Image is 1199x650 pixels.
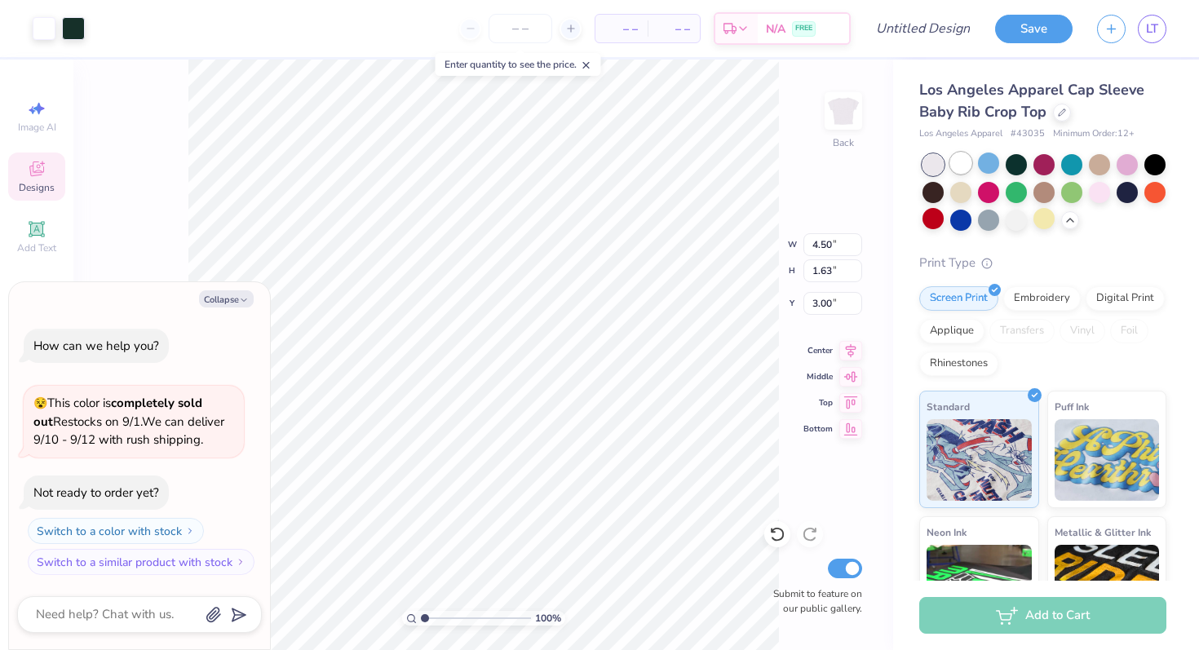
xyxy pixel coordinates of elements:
[535,611,561,626] span: 100 %
[919,127,1002,141] span: Los Angeles Apparel
[803,371,833,382] span: Middle
[989,319,1055,343] div: Transfers
[833,135,854,150] div: Back
[1146,20,1158,38] span: LT
[18,121,56,134] span: Image AI
[803,423,833,435] span: Bottom
[489,14,552,43] input: – –
[33,395,224,448] span: This color is Restocks on 9/1. We can deliver 9/10 - 9/12 with rush shipping.
[795,23,812,34] span: FREE
[605,20,638,38] span: – –
[19,181,55,194] span: Designs
[919,352,998,376] div: Rhinestones
[919,319,984,343] div: Applique
[927,419,1032,501] img: Standard
[199,290,254,307] button: Collapse
[28,549,254,575] button: Switch to a similar product with stock
[1110,319,1148,343] div: Foil
[766,20,785,38] span: N/A
[33,484,159,501] div: Not ready to order yet?
[1055,398,1089,415] span: Puff Ink
[1060,319,1105,343] div: Vinyl
[1086,286,1165,311] div: Digital Print
[1003,286,1081,311] div: Embroidery
[1055,545,1160,626] img: Metallic & Glitter Ink
[436,53,601,76] div: Enter quantity to see the price.
[236,557,246,567] img: Switch to a similar product with stock
[803,345,833,356] span: Center
[1011,127,1045,141] span: # 43035
[919,254,1166,272] div: Print Type
[17,241,56,254] span: Add Text
[927,524,967,541] span: Neon Ink
[1053,127,1135,141] span: Minimum Order: 12 +
[657,20,690,38] span: – –
[1055,419,1160,501] img: Puff Ink
[33,338,159,354] div: How can we help you?
[33,395,202,430] strong: completely sold out
[995,15,1073,43] button: Save
[927,398,970,415] span: Standard
[28,518,204,544] button: Switch to a color with stock
[185,526,195,536] img: Switch to a color with stock
[919,286,998,311] div: Screen Print
[827,95,860,127] img: Back
[863,12,983,45] input: Untitled Design
[803,397,833,409] span: Top
[1055,524,1151,541] span: Metallic & Glitter Ink
[1138,15,1166,43] a: LT
[33,396,47,411] span: 😵
[927,545,1032,626] img: Neon Ink
[919,80,1144,122] span: Los Angeles Apparel Cap Sleeve Baby Rib Crop Top
[764,586,862,616] label: Submit to feature on our public gallery.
